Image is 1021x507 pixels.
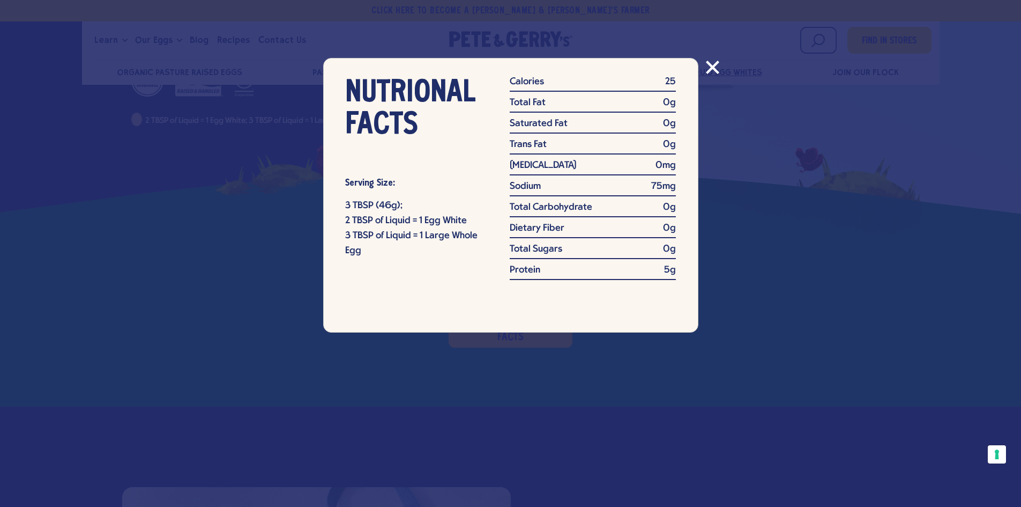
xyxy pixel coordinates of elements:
[510,203,676,217] li: Total Carbohydrate
[651,182,676,192] strong: 75mg
[663,245,676,254] strong: 0g
[988,445,1006,464] button: Your consent preferences for tracking technologies
[323,58,698,333] div: Nutritional facts for this product.
[510,98,676,113] li: Total Fat
[510,140,676,155] li: Trans Fat
[510,266,676,280] li: Protein
[663,98,676,108] strong: 0g
[510,224,676,238] li: Dietary Fiber
[706,50,719,83] button: Close modal
[510,77,676,92] li: Calories
[663,224,676,233] strong: 0g
[665,77,676,87] strong: 25
[345,168,483,199] h3: Serving Size:
[664,266,676,275] strong: 5g
[345,77,483,142] h2: NUTRIONAL FACTS
[510,182,676,196] li: Sodium
[510,161,676,175] li: [MEDICAL_DATA]
[345,199,483,259] p: 3 TBSP (46g); 2 TBSP of Liquid = 1 Egg White 3 TBSP of Liquid = 1 Large Whole Egg
[663,203,676,212] strong: 0g
[510,245,676,259] li: Total Sugars
[510,119,676,134] li: Saturated Fat
[655,161,676,171] strong: 0mg
[663,140,676,150] strong: 0g
[663,119,676,129] strong: 0g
